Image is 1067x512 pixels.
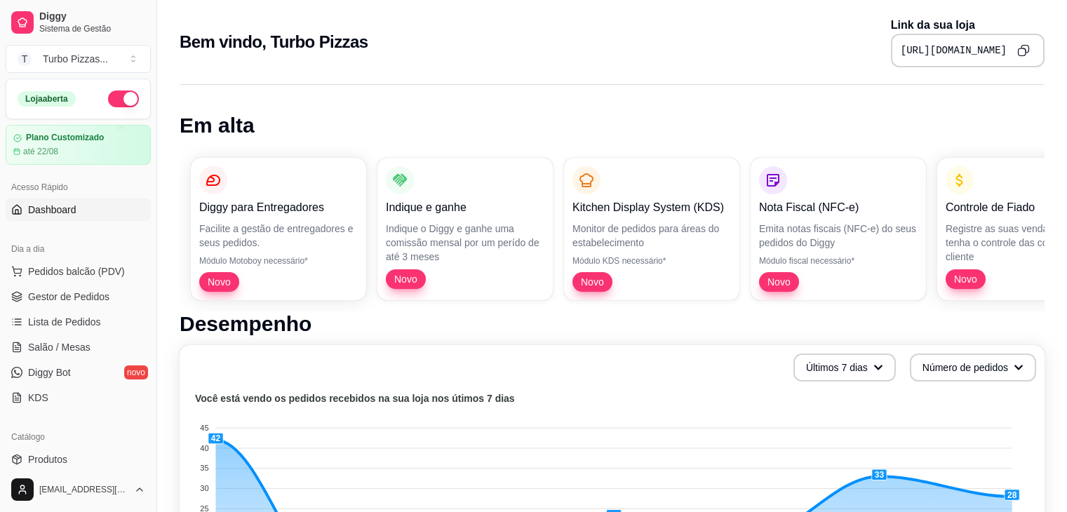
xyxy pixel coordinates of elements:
[910,353,1036,382] button: Número de pedidos
[200,444,208,452] tspan: 40
[28,365,71,379] span: Diggy Bot
[18,52,32,66] span: T
[6,448,151,471] a: Produtos
[6,473,151,506] button: [EMAIL_ADDRESS][DOMAIN_NAME]
[6,198,151,221] a: Dashboard
[28,315,101,329] span: Lista de Pedidos
[39,484,128,495] span: [EMAIL_ADDRESS][DOMAIN_NAME]
[564,158,739,300] button: Kitchen Display System (KDS)Monitor de pedidos para áreas do estabelecimentoMódulo KDS necessário...
[39,23,145,34] span: Sistema de Gestão
[6,260,151,283] button: Pedidos balcão (PDV)
[199,199,358,216] p: Diggy para Entregadores
[28,264,125,278] span: Pedidos balcão (PDV)
[377,158,553,300] button: Indique e ganheIndique o Diggy e ganhe uma comissão mensal por um perído de até 3 mesesNovo
[180,113,1045,138] h1: Em alta
[901,43,1007,58] pre: [URL][DOMAIN_NAME]
[386,222,544,264] p: Indique o Diggy e ganhe uma comissão mensal por um perído de até 3 meses
[180,31,368,53] h2: Bem vindo, Turbo Pizzas
[572,255,731,267] p: Módulo KDS necessário*
[43,52,108,66] div: Turbo Pizzas ...
[575,275,610,289] span: Novo
[6,361,151,384] a: Diggy Botnovo
[6,336,151,358] a: Salão / Mesas
[199,222,358,250] p: Facilite a gestão de entregadores e seus pedidos.
[199,255,358,267] p: Módulo Motoboy necessário*
[793,353,896,382] button: Últimos 7 dias
[26,133,104,143] article: Plano Customizado
[28,203,76,217] span: Dashboard
[200,424,208,432] tspan: 45
[28,391,48,405] span: KDS
[1012,39,1035,62] button: Copy to clipboard
[6,6,151,39] a: DiggySistema de Gestão
[200,484,208,492] tspan: 30
[386,199,544,216] p: Indique e ganhe
[108,90,139,107] button: Alterar Status
[200,464,208,472] tspan: 35
[572,199,731,216] p: Kitchen Display System (KDS)
[759,222,918,250] p: Emita notas fiscais (NFC-e) do seus pedidos do Diggy
[948,272,983,286] span: Novo
[195,393,515,404] text: Você está vendo os pedidos recebidos na sua loja nos útimos 7 dias
[751,158,926,300] button: Nota Fiscal (NFC-e)Emita notas fiscais (NFC-e) do seus pedidos do DiggyMódulo fiscal necessário*Novo
[6,311,151,333] a: Lista de Pedidos
[389,272,423,286] span: Novo
[6,176,151,198] div: Acesso Rápido
[891,17,1045,34] p: Link da sua loja
[191,158,366,300] button: Diggy para EntregadoresFacilite a gestão de entregadores e seus pedidos.Módulo Motoboy necessário...
[6,125,151,165] a: Plano Customizadoaté 22/08
[18,91,76,107] div: Loja aberta
[28,340,90,354] span: Salão / Mesas
[180,311,1045,337] h1: Desempenho
[6,45,151,73] button: Select a team
[6,285,151,308] a: Gestor de Pedidos
[202,275,236,289] span: Novo
[23,146,58,157] article: até 22/08
[6,238,151,260] div: Dia a dia
[39,11,145,23] span: Diggy
[762,275,796,289] span: Novo
[6,426,151,448] div: Catálogo
[28,290,109,304] span: Gestor de Pedidos
[759,255,918,267] p: Módulo fiscal necessário*
[28,452,67,466] span: Produtos
[6,386,151,409] a: KDS
[759,199,918,216] p: Nota Fiscal (NFC-e)
[572,222,731,250] p: Monitor de pedidos para áreas do estabelecimento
